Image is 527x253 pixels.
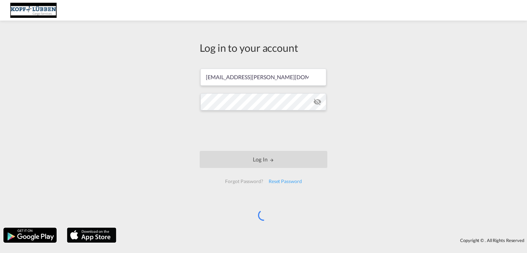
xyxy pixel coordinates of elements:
div: Forgot Password? [222,175,266,188]
button: LOGIN [200,151,327,168]
md-icon: icon-eye-off [313,98,321,106]
div: Reset Password [266,175,305,188]
input: Enter email/phone number [200,69,326,86]
iframe: reCAPTCHA [211,117,316,144]
img: 25cf3bb0aafc11ee9c4fdbd399af7748.JPG [10,3,57,18]
img: google.png [3,227,57,243]
div: Copyright © . All Rights Reserved [120,234,527,246]
img: apple.png [66,227,117,243]
div: Log in to your account [200,40,327,55]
